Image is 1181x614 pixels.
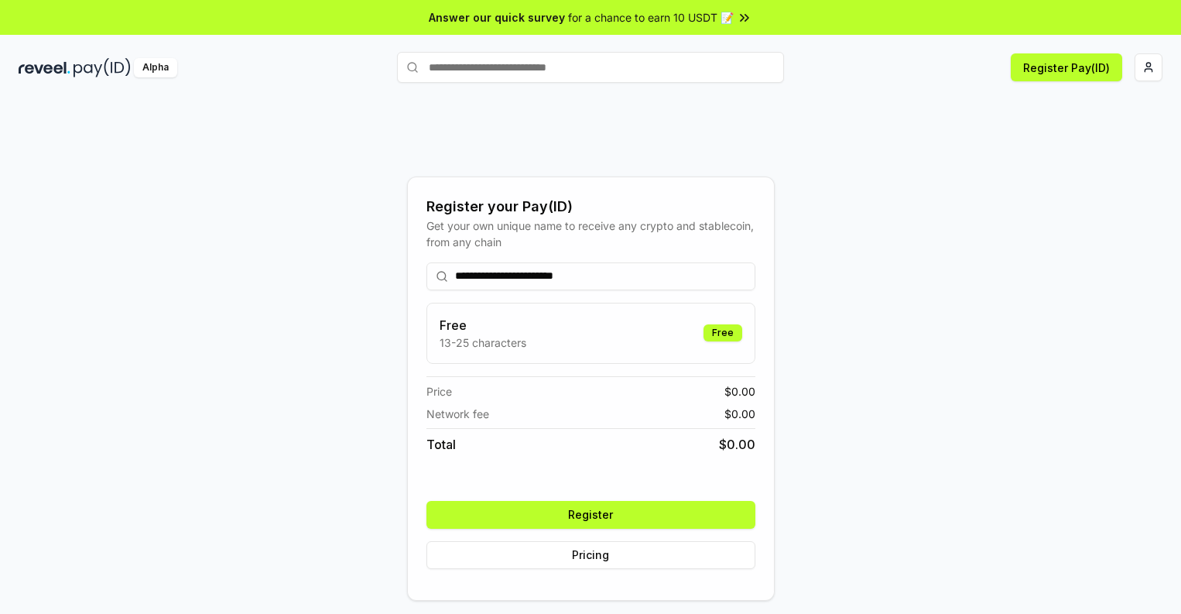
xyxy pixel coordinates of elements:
[724,406,755,422] span: $ 0.00
[426,541,755,569] button: Pricing
[426,218,755,250] div: Get your own unique name to receive any crypto and stablecoin, from any chain
[440,334,526,351] p: 13-25 characters
[19,58,70,77] img: reveel_dark
[719,435,755,454] span: $ 0.00
[440,316,526,334] h3: Free
[724,383,755,400] span: $ 0.00
[74,58,131,77] img: pay_id
[426,383,452,400] span: Price
[429,9,565,26] span: Answer our quick survey
[703,324,742,341] div: Free
[1011,53,1122,81] button: Register Pay(ID)
[568,9,734,26] span: for a chance to earn 10 USDT 📝
[426,501,755,529] button: Register
[426,196,755,218] div: Register your Pay(ID)
[426,406,489,422] span: Network fee
[134,58,177,77] div: Alpha
[426,435,456,454] span: Total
